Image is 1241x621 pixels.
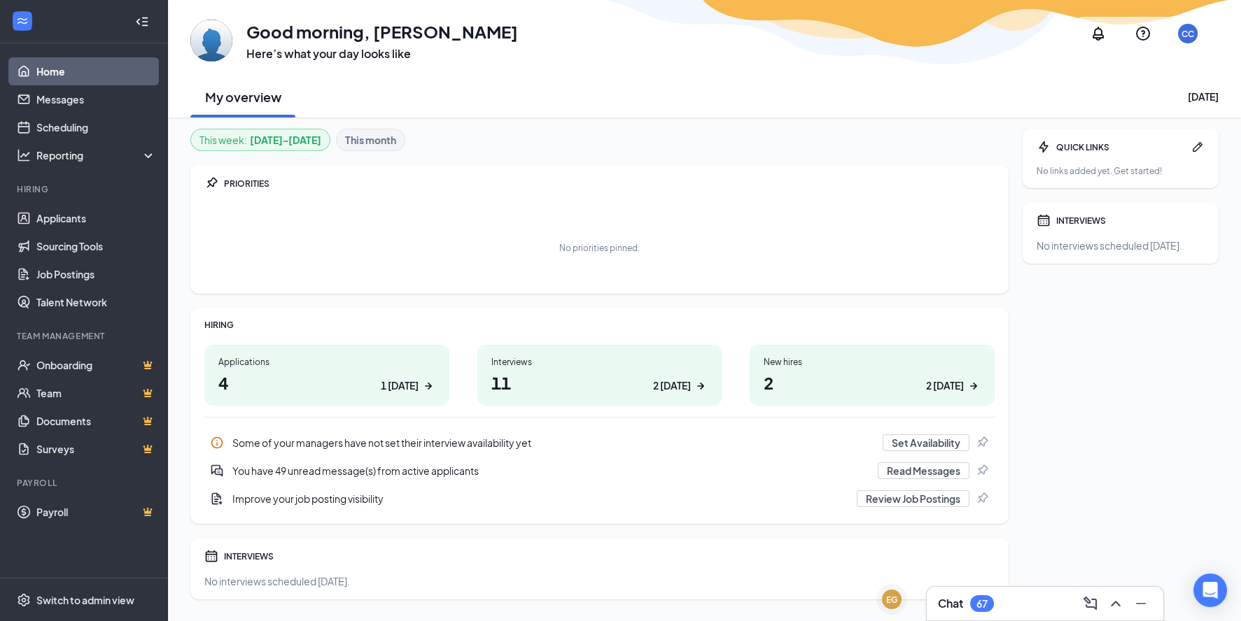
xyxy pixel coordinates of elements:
[926,378,964,393] div: 2 [DATE]
[421,379,435,393] svg: ArrowRight
[764,371,981,394] h1: 2
[204,574,995,588] div: No interviews scheduled [DATE].
[1193,573,1227,607] div: Open Intercom Messenger
[17,477,153,489] div: Payroll
[204,485,995,513] a: DocumentAddImprove your job posting visibilityReview Job PostingsPin
[205,88,281,106] h2: My overview
[204,429,995,457] a: InfoSome of your managers have not set their interview availability yetSet AvailabilityPin
[1182,28,1194,40] div: CC
[224,178,995,190] div: PRIORITIES
[135,15,149,29] svg: Collapse
[199,132,321,148] div: This week :
[975,492,989,506] svg: Pin
[976,598,988,610] div: 67
[1056,141,1185,153] div: QUICK LINKS
[1090,25,1107,42] svg: Notifications
[1135,25,1151,42] svg: QuestionInfo
[886,594,898,606] div: EG
[1082,595,1099,612] svg: ComposeMessage
[36,113,156,141] a: Scheduling
[204,549,218,563] svg: Calendar
[36,407,156,435] a: DocumentsCrown
[36,148,157,162] div: Reporting
[857,490,969,507] button: Review Job Postings
[204,457,995,485] div: You have 49 unread message(s) from active applicants
[210,464,224,478] svg: DoubleChatActive
[967,379,981,393] svg: ArrowRight
[36,288,156,316] a: Talent Network
[1056,215,1205,227] div: INTERVIEWS
[1037,213,1051,227] svg: Calendar
[17,148,31,162] svg: Analysis
[1130,592,1152,615] button: Minimize
[1107,595,1124,612] svg: ChevronUp
[883,434,969,451] button: Set Availability
[764,356,981,368] div: New hires
[204,176,218,190] svg: Pin
[204,345,449,406] a: Applications41 [DATE]ArrowRight
[975,464,989,478] svg: Pin
[750,345,995,406] a: New hires22 [DATE]ArrowRight
[345,132,396,148] b: This month
[559,242,640,254] div: No priorities pinned.
[1037,165,1205,177] div: No links added yet. Get started!
[246,20,518,43] h1: Good morning, [PERSON_NAME]
[232,436,874,450] div: Some of your managers have not set their interview availability yet
[1037,238,1205,252] div: No interviews scheduled [DATE].
[1191,140,1205,154] svg: Pen
[204,457,995,485] a: DoubleChatActiveYou have 49 unread message(s) from active applicantsRead MessagesPin
[36,351,156,379] a: OnboardingCrown
[975,436,989,450] svg: Pin
[204,429,995,457] div: Some of your managers have not set their interview availability yet
[878,462,969,479] button: Read Messages
[204,319,995,331] div: HIRING
[250,132,321,148] b: [DATE] - [DATE]
[36,593,134,607] div: Switch to admin view
[938,596,963,611] h3: Chat
[190,20,232,62] img: Christian Coffey
[1133,595,1149,612] svg: Minimize
[477,345,722,406] a: Interviews112 [DATE]ArrowRight
[1037,140,1051,154] svg: Bolt
[232,464,869,478] div: You have 49 unread message(s) from active applicants
[1188,90,1219,103] div: [DATE]
[15,14,29,28] svg: WorkstreamLogo
[491,371,708,394] h1: 11
[491,356,708,368] div: Interviews
[204,485,995,513] div: Improve your job posting visibility
[232,492,848,506] div: Improve your job posting visibility
[17,183,153,195] div: Hiring
[36,232,156,260] a: Sourcing Tools
[381,378,419,393] div: 1 [DATE]
[653,378,691,393] div: 2 [DATE]
[218,371,435,394] h1: 4
[1105,592,1127,615] button: ChevronUp
[36,498,156,526] a: PayrollCrown
[17,593,31,607] svg: Settings
[36,260,156,288] a: Job Postings
[694,379,708,393] svg: ArrowRight
[17,330,153,342] div: Team Management
[36,379,156,407] a: TeamCrown
[210,492,224,506] svg: DocumentAdd
[210,436,224,450] svg: Info
[36,85,156,113] a: Messages
[36,435,156,463] a: SurveysCrown
[246,46,518,62] h3: Here’s what your day looks like
[224,550,995,562] div: INTERVIEWS
[36,204,156,232] a: Applicants
[36,57,156,85] a: Home
[218,356,435,368] div: Applications
[1079,592,1102,615] button: ComposeMessage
